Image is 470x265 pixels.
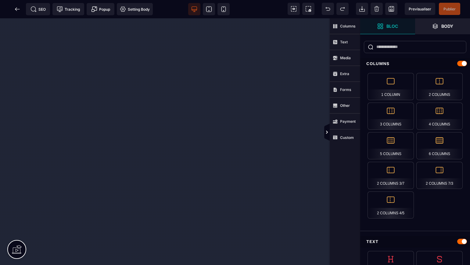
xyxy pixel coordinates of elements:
div: Text [360,236,470,247]
span: Popup [91,6,110,12]
span: Previsualiser [409,7,431,11]
strong: Columns [340,24,356,28]
span: Preview [405,3,435,15]
strong: Other [340,103,350,108]
strong: Bloc [386,24,398,28]
strong: Forms [340,87,351,92]
div: Columns [360,58,470,69]
div: 1 Column [368,73,414,100]
span: Publier [443,7,456,11]
strong: Media [340,56,351,60]
span: Open Layer Manager [415,18,470,34]
div: 2 Columns [416,73,463,100]
strong: Custom [340,135,354,140]
span: View components [288,3,300,15]
span: Setting Body [120,6,150,12]
div: 5 Columns [368,132,414,159]
span: SEO [30,6,46,12]
div: 4 Columns [416,103,463,130]
div: 2 Columns 4/5 [368,191,414,219]
span: Open Blocks [360,18,415,34]
span: Screenshot [302,3,314,15]
strong: Payment [340,119,356,124]
div: 3 Columns [368,103,414,130]
strong: Text [340,40,348,44]
div: 2 Columns 3/7 [368,162,414,189]
strong: Body [441,24,453,28]
div: 6 Columns [416,132,463,159]
span: Tracking [57,6,80,12]
strong: Extra [340,71,349,76]
div: 2 Columns 7/3 [416,162,463,189]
